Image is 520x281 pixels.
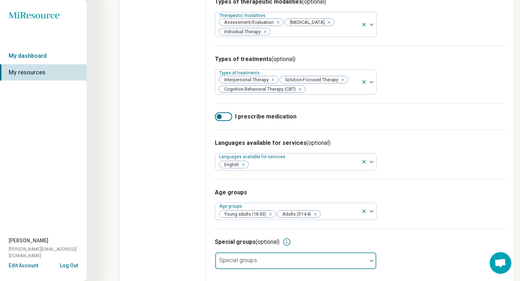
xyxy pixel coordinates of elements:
label: Types of treatments [219,70,261,75]
label: Languages available for services [219,154,287,159]
span: [MEDICAL_DATA] [285,19,327,26]
label: Special groups [219,257,257,264]
span: I prescribe medication [235,112,296,121]
span: Assessment/Evaluation [219,19,276,26]
span: [PERSON_NAME][EMAIL_ADDRESS][DOMAIN_NAME] [9,246,87,259]
button: Edit Account [9,262,38,269]
h3: Special groups [215,238,279,246]
label: Age groups [219,204,243,209]
button: Log Out [60,262,78,268]
h3: Age groups [215,188,505,197]
span: Solution-Focused Therapy [280,76,341,83]
span: [PERSON_NAME] [9,237,48,245]
div: Open chat [490,252,511,274]
h3: Types of treatments [215,55,505,64]
span: Individual Therapy [219,28,263,35]
span: English [219,161,241,168]
span: (optional) [256,238,279,245]
span: (optional) [272,56,295,62]
span: Young adults (18-30) [219,211,268,217]
span: Cognitive Behavioral Therapy (CBT) [219,86,298,92]
label: Therapeutic modalities [219,13,267,18]
span: Adults (31-64) [277,211,313,217]
span: (optional) [307,139,330,146]
span: Interpersonal Therapy [219,76,271,83]
h3: Languages available for services [215,139,505,147]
